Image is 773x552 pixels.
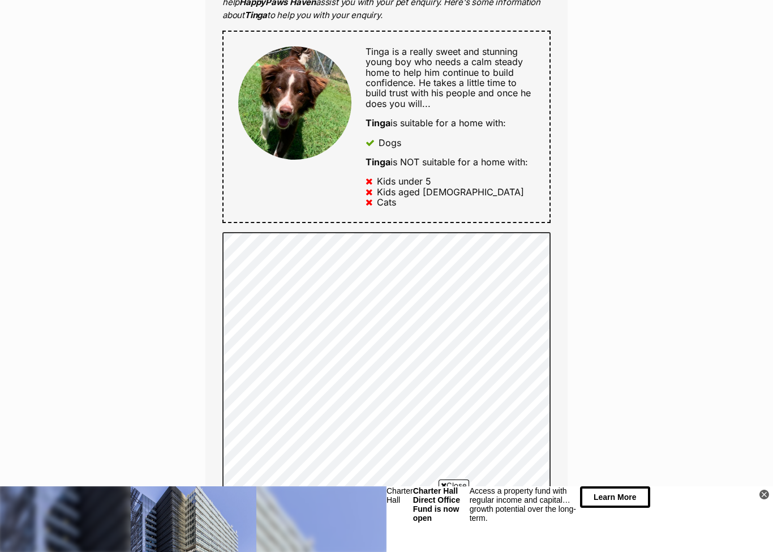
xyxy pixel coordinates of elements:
[379,138,401,148] div: Dogs
[366,118,535,128] div: is suitable for a home with:
[238,46,351,160] img: Tinga
[366,156,390,168] strong: Tinga
[366,117,390,129] strong: Tinga
[366,157,535,167] div: is NOT suitable for a home with:
[244,10,267,20] strong: Tinga
[377,187,524,197] div: Kids aged [DEMOGRAPHIC_DATA]
[366,46,531,109] span: Tinga is a really sweet and stunning young boy who needs a calm steady home to help him continue ...
[439,480,469,491] span: Close
[377,197,396,207] div: Cats
[377,176,431,186] div: Kids under 5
